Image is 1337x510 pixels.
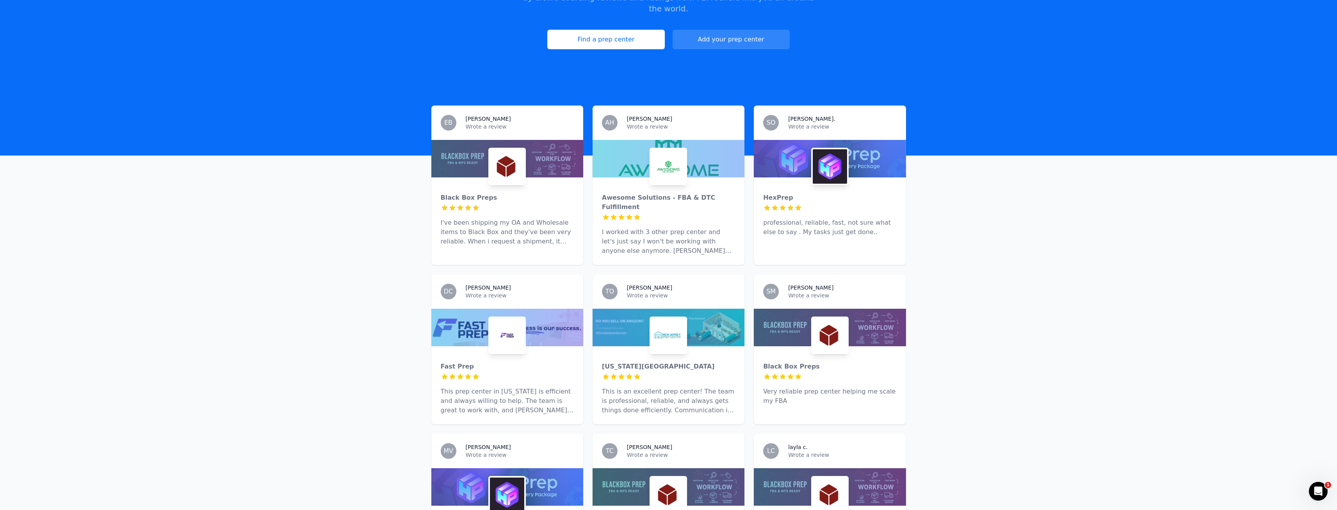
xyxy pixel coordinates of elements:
[788,115,835,123] h3: [PERSON_NAME].
[466,123,574,131] p: Wrote a review
[754,274,906,424] a: SM[PERSON_NAME]Wrote a reviewBlack Box PrepsBlack Box PrepsVery reliable prep center helping me s...
[788,292,896,299] p: Wrote a review
[788,123,896,131] p: Wrote a review
[627,451,735,459] p: Wrote a review
[763,218,896,237] p: professional, reliable, fast, not sure what else to say . My tasks just get done..
[431,106,583,265] a: EB[PERSON_NAME]Wrote a reviewBlack Box PrepsBlack Box PrepsI've been shipping my OA and Wholesale...
[441,193,574,202] div: Black Box Preps
[627,292,735,299] p: Wrote a review
[602,387,735,415] p: This is an excellent prep center! The team is professional, reliable, and always gets things done...
[490,318,524,353] img: Fast Prep
[593,106,744,265] a: AH[PERSON_NAME]Wrote a reviewAwesome Solutions - FBA & DTC FulfillmentAwesome Solutions - FBA & D...
[441,362,574,371] div: Fast Prep
[593,274,744,424] a: TO[PERSON_NAME]Wrote a reviewNew Jersey Prep Center[US_STATE][GEOGRAPHIC_DATA]This is an excellen...
[673,30,790,49] a: Add your prep center
[788,443,808,451] h3: layla c.
[466,284,511,292] h3: [PERSON_NAME]
[490,149,524,184] img: Black Box Preps
[444,288,453,295] span: DC
[763,387,896,406] p: Very reliable prep center helping me scale my FBA
[767,120,776,126] span: SO
[813,149,847,184] img: HexPrep
[754,106,906,265] a: SO[PERSON_NAME].Wrote a reviewHexPrepHexPrepprofessional, reliable, fast, not sure what else to s...
[547,30,664,49] a: Find a prep center
[602,193,735,212] div: Awesome Solutions - FBA & DTC Fulfillment
[763,362,896,371] div: Black Box Preps
[1325,482,1331,488] span: 1
[1309,482,1328,501] iframe: Intercom live chat
[605,288,614,295] span: TO
[441,387,574,415] p: This prep center in [US_STATE] is efficient and always willing to help. The team is great to work...
[763,193,896,202] div: HexPrep
[466,292,574,299] p: Wrote a review
[602,362,735,371] div: [US_STATE][GEOGRAPHIC_DATA]
[441,218,574,246] p: I've been shipping my OA and Wholesale items to Black Box and they've been very reliable. When i ...
[651,318,685,353] img: New Jersey Prep Center
[627,443,672,451] h3: [PERSON_NAME]
[605,120,614,126] span: AH
[466,451,574,459] p: Wrote a review
[466,115,511,123] h3: [PERSON_NAME]
[627,123,735,131] p: Wrote a review
[788,451,896,459] p: Wrote a review
[788,284,833,292] h3: [PERSON_NAME]
[431,274,583,424] a: DC[PERSON_NAME]Wrote a reviewFast PrepFast PrepThis prep center in [US_STATE] is efficient and al...
[466,443,511,451] h3: [PERSON_NAME]
[627,284,672,292] h3: [PERSON_NAME]
[813,318,847,353] img: Black Box Preps
[627,115,672,123] h3: [PERSON_NAME]
[766,288,776,295] span: SM
[444,120,452,126] span: EB
[767,448,775,454] span: LC
[443,448,453,454] span: MV
[602,227,735,256] p: I worked with 3 other prep center and let's just say I won't be working with anyone else anymore....
[606,448,614,454] span: TC
[651,149,685,184] img: Awesome Solutions - FBA & DTC Fulfillment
